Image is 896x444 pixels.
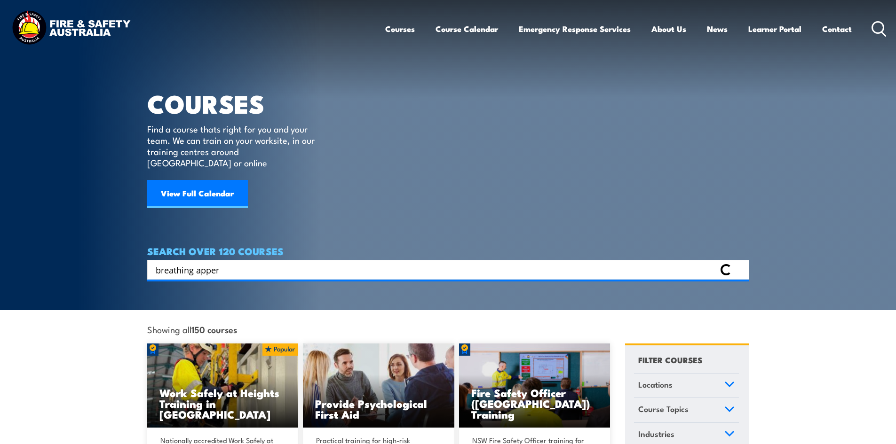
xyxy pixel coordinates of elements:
[436,16,498,41] a: Course Calendar
[822,16,852,41] a: Contact
[147,343,299,428] img: Work Safely at Heights Training (1)
[158,263,717,276] form: Search form
[147,246,749,256] h4: SEARCH OVER 120 COURSES
[634,374,739,398] a: Locations
[651,16,686,41] a: About Us
[748,16,801,41] a: Learner Portal
[147,324,237,334] span: Showing all
[159,387,286,420] h3: Work Safely at Heights Training in [GEOGRAPHIC_DATA]
[459,343,611,428] a: Fire Safety Officer ([GEOGRAPHIC_DATA]) Training
[303,343,454,428] a: Provide Psychological First Aid
[147,343,299,428] a: Work Safely at Heights Training in [GEOGRAPHIC_DATA]
[471,387,598,420] h3: Fire Safety Officer ([GEOGRAPHIC_DATA]) Training
[634,398,739,422] a: Course Topics
[147,92,328,114] h1: COURSES
[733,263,746,276] button: Search magnifier button
[638,378,673,391] span: Locations
[638,353,702,366] h4: FILTER COURSES
[147,180,248,208] a: View Full Calendar
[191,323,237,335] strong: 150 courses
[519,16,631,41] a: Emergency Response Services
[147,123,319,168] p: Find a course thats right for you and your team. We can train on your worksite, in our training c...
[638,428,674,440] span: Industries
[707,16,728,41] a: News
[459,343,611,428] img: Fire Safety Advisor
[638,403,689,415] span: Course Topics
[385,16,415,41] a: Courses
[156,263,715,277] input: Search input
[303,343,454,428] img: Mental Health First Aid Training Course from Fire & Safety Australia
[315,398,442,420] h3: Provide Psychological First Aid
